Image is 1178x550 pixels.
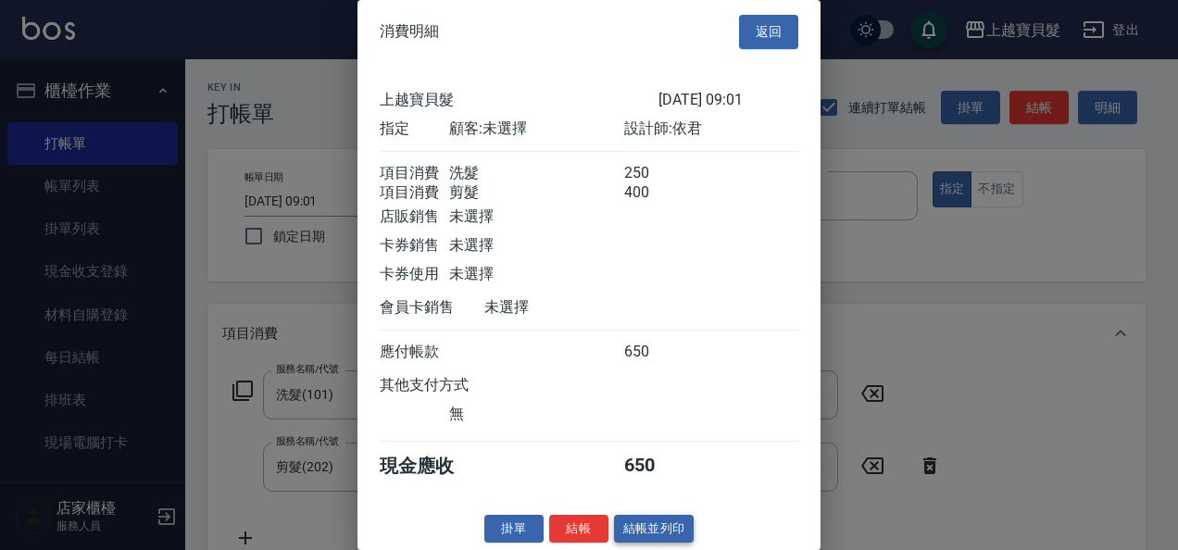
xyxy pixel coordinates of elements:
div: 無 [449,405,623,424]
button: 掛單 [484,515,544,544]
div: 650 [624,454,694,479]
span: 消費明細 [380,22,439,41]
div: 400 [624,183,694,203]
div: 剪髮 [449,183,623,203]
div: 項目消費 [380,183,449,203]
button: 結帳 [549,515,608,544]
div: 應付帳款 [380,343,449,362]
div: 未選擇 [484,298,658,318]
div: 指定 [380,119,449,139]
div: 上越寶貝髮 [380,91,658,110]
div: 未選擇 [449,207,623,227]
div: 會員卡銷售 [380,298,484,318]
div: 店販銷售 [380,207,449,227]
div: 未選擇 [449,236,623,256]
div: [DATE] 09:01 [658,91,798,110]
div: 顧客: 未選擇 [449,119,623,139]
div: 設計師: 依君 [624,119,798,139]
div: 未選擇 [449,265,623,284]
div: 項目消費 [380,164,449,183]
div: 250 [624,164,694,183]
div: 洗髮 [449,164,623,183]
button: 返回 [739,15,798,49]
div: 卡券使用 [380,265,449,284]
button: 結帳並列印 [614,515,695,544]
div: 卡券銷售 [380,236,449,256]
div: 其他支付方式 [380,376,520,395]
div: 現金應收 [380,454,484,479]
div: 650 [624,343,694,362]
